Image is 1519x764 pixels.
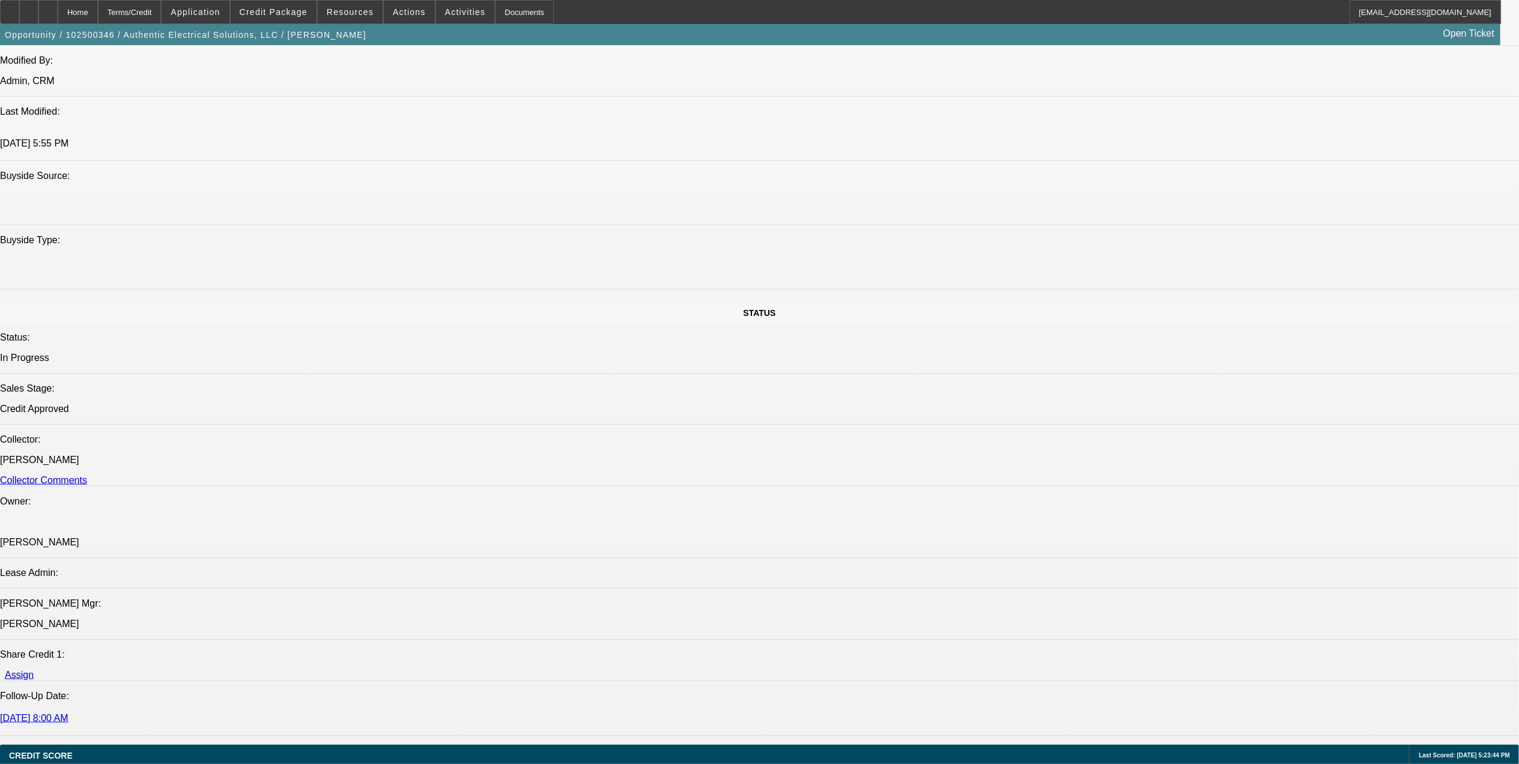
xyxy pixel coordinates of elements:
[318,1,383,23] button: Resources
[1419,752,1510,759] span: Last Scored: [DATE] 5:23:44 PM
[744,308,776,318] span: STATUS
[327,7,374,17] span: Resources
[436,1,495,23] button: Activities
[240,7,308,17] span: Credit Package
[9,751,73,760] span: CREDIT SCORE
[445,7,486,17] span: Activities
[5,30,366,40] span: Opportunity / 102500346 / Authentic Electrical Solutions, LLC / [PERSON_NAME]
[1439,23,1499,44] a: Open Ticket
[171,7,220,17] span: Application
[393,7,426,17] span: Actions
[231,1,317,23] button: Credit Package
[5,670,34,680] a: Assign
[384,1,435,23] button: Actions
[162,1,229,23] button: Application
